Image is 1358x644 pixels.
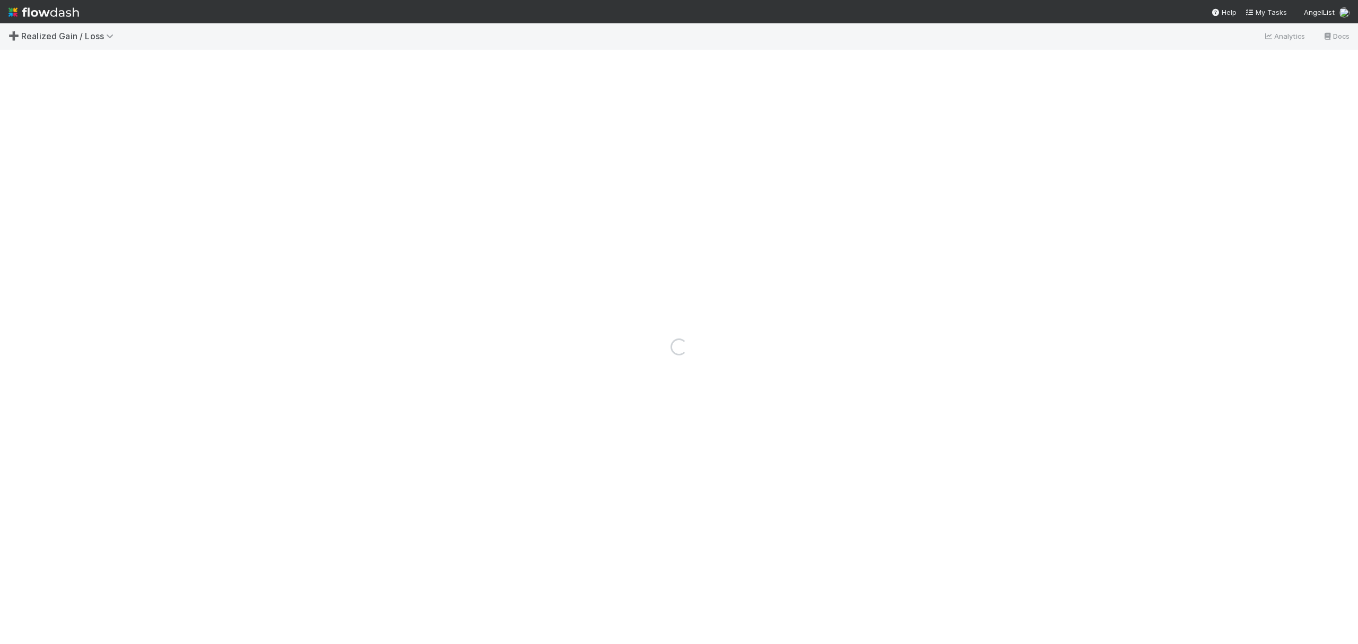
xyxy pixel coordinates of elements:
span: My Tasks [1245,8,1287,16]
span: Realized Gain / Loss [21,31,119,41]
a: Docs [1322,30,1350,42]
a: My Tasks [1245,7,1287,18]
div: Help [1211,7,1237,18]
img: avatar_bc42736a-3f00-4d10-a11d-d22e63cdc729.png [1339,7,1350,18]
a: Analytics [1264,30,1305,42]
span: AngelList [1304,8,1335,16]
img: logo-inverted-e16ddd16eac7371096b0.svg [8,3,79,21]
span: ➕ [8,31,19,40]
